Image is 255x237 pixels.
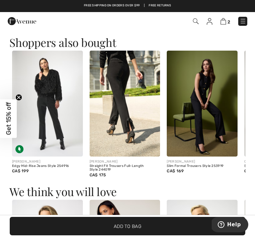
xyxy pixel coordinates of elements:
img: 1ère Avenue [8,14,36,28]
button: Close teaser [15,94,22,101]
span: CA$ 175 [90,173,106,177]
h3: Shoppers also bought [9,37,246,48]
img: Menu [240,18,246,24]
img: My Info [207,18,212,25]
button: Add to Bag [10,217,245,235]
span: Get 15% off [5,102,12,135]
div: [PERSON_NAME] [90,159,160,164]
img: Shopping Bag [220,18,226,24]
h3: We think you will love [9,186,246,197]
div: Edgy Mid-Rise Jeans Style 254916 [12,164,83,168]
img: Straight Fit Trousers Full-Length Style 244019 [90,51,160,157]
iframe: Opens a widget where you can find more information [212,217,248,234]
img: Slim Formal Trousers Style 253919 [167,51,238,157]
span: Add to Bag [114,223,141,230]
a: 1ère Avenue [8,18,36,24]
img: Edgy Mid-Rise Jeans Style 254916 [12,51,83,157]
a: 2 [220,18,230,25]
img: Sustainable Fabric [15,145,23,153]
div: Slim Formal Trousers Style 253919 [167,164,238,168]
a: Free shipping on orders over $99 [84,3,140,8]
span: | [144,3,145,8]
span: CA$ 199 [12,169,29,173]
span: 2 [227,19,230,24]
a: Free Returns [149,3,171,8]
div: Straight Fit Trousers Full-Length Style 244019 [90,164,160,172]
span: CA$ 169 [167,169,184,173]
div: [PERSON_NAME] [12,159,83,164]
div: [PERSON_NAME] [167,159,238,164]
img: Search [193,18,199,24]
